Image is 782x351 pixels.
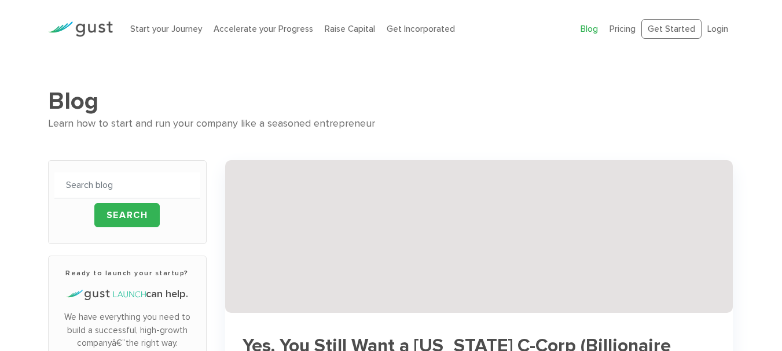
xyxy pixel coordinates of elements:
[54,287,200,302] h4: can help.
[387,24,455,34] a: Get Incorporated
[48,21,113,37] img: Gust Logo
[54,268,200,278] h3: Ready to launch your startup?
[641,19,702,39] a: Get Started
[610,24,636,34] a: Pricing
[94,203,160,227] input: Search
[581,24,598,34] a: Blog
[48,87,735,116] h1: Blog
[54,172,200,198] input: Search blog
[707,24,728,34] a: Login
[325,24,375,34] a: Raise Capital
[48,116,735,132] div: Learn how to start and run your company like a seasoned entrepreneur
[130,24,202,34] a: Start your Journey
[54,311,200,350] p: We have everything you need to build a successful, high-growth companyâ€”the right way.
[214,24,313,34] a: Accelerate your Progress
